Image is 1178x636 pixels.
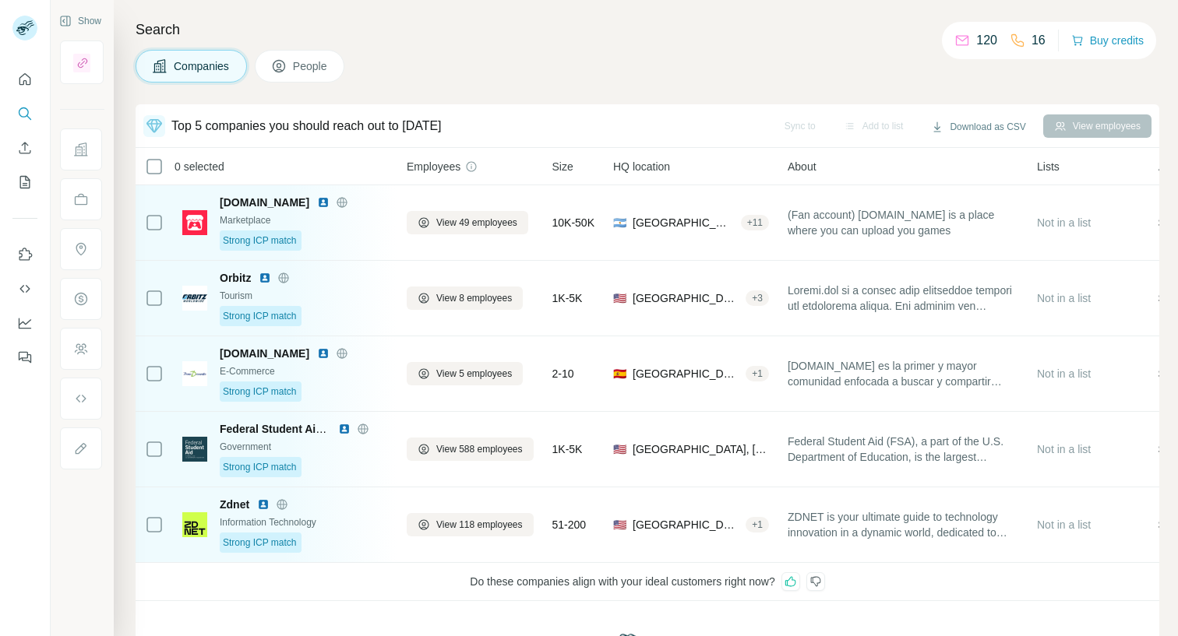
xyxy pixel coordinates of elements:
span: Strong ICP match [223,536,297,550]
span: Not in a list [1037,292,1091,304]
span: Zdnet [220,497,249,512]
div: Marketplace [220,213,388,227]
span: Lists [1037,159,1060,174]
span: View 5 employees [436,367,512,381]
span: 10K-50K [552,215,594,230]
span: Federal Student Aid (FSA), a part of the U.S. Department of Education, is the largest provider of... [788,434,1018,465]
button: Search [12,100,37,128]
span: 🇦🇷 [613,215,626,230]
div: + 1 [746,367,769,381]
span: Not in a list [1037,367,1091,380]
p: 16 [1032,31,1046,50]
div: Government [220,440,388,454]
span: Companies [174,58,231,74]
span: View 588 employees [436,442,523,456]
button: Feedback [12,343,37,371]
button: Dashboard [12,309,37,337]
span: Strong ICP match [223,309,297,323]
span: Federal Student Aid an Office of the U.S. Department of Education [220,423,562,435]
span: Employees [407,159,460,174]
div: + 1 [746,518,769,532]
img: LinkedIn logo [257,498,270,511]
span: [DOMAIN_NAME] [220,195,309,210]
button: View 118 employees [407,513,534,536]
span: View 118 employees [436,518,523,532]
img: Logo of Zdnet [182,512,207,537]
span: [DOMAIN_NAME] [220,346,309,361]
img: LinkedIn logo [317,196,330,209]
span: Not in a list [1037,216,1091,229]
span: 🇺🇸 [613,517,626,532]
span: 51-200 [552,517,587,532]
span: 1K-5K [552,441,583,457]
span: 2-10 [552,366,574,381]
div: + 3 [746,291,769,305]
button: View 8 employees [407,286,523,310]
img: LinkedIn logo [259,272,271,284]
span: HQ location [613,159,670,174]
span: [GEOGRAPHIC_DATA], [US_STATE] [633,517,739,532]
span: 1K-5K [552,290,583,306]
span: 🇺🇸 [613,290,626,306]
span: ZDNET is your ultimate guide to technology innovation in a dynamic world, dedicated to helping yo... [788,509,1018,540]
button: Download as CSV [920,115,1036,139]
span: 🇺🇸 [613,441,626,457]
img: Logo of Orbitz [182,286,207,311]
span: Strong ICP match [223,234,297,248]
span: Strong ICP match [223,460,297,474]
img: Logo of itch.io [182,210,207,235]
button: View 49 employees [407,211,528,234]
span: Size [552,159,573,174]
div: + 11 [741,216,769,230]
img: LinkedIn logo [317,347,330,360]
span: View 49 employees [436,216,517,230]
span: Strong ICP match [223,385,297,399]
button: View 588 employees [407,437,534,461]
button: View 5 employees [407,362,523,385]
button: Show [48,9,112,33]
span: View 8 employees [436,291,512,305]
button: Buy credits [1071,30,1144,51]
button: My lists [12,168,37,196]
button: Quick start [12,65,37,93]
img: Logo of promodescuentos.com [182,361,207,386]
span: (Fan account) [DOMAIN_NAME] is a place where you can upload you games [788,207,1018,238]
span: Orbitz [220,270,251,286]
span: [DOMAIN_NAME] es la primer y mayor comunidad enfocada a buscar y compartir ofertas en [GEOGRAPHIC... [788,358,1018,389]
span: [GEOGRAPHIC_DATA], [US_STATE] [633,290,739,306]
div: Tourism [220,289,388,303]
span: About [788,159,816,174]
div: Information Technology [220,515,388,529]
span: [GEOGRAPHIC_DATA], [GEOGRAPHIC_DATA]|[GEOGRAPHIC_DATA] [633,366,739,381]
button: Enrich CSV [12,134,37,162]
p: 120 [976,31,997,50]
span: [GEOGRAPHIC_DATA] [633,215,735,230]
div: E-Commerce [220,364,388,378]
span: 🇪🇸 [613,366,626,381]
div: Top 5 companies you should reach out to [DATE] [171,117,442,135]
span: Not in a list [1037,443,1091,455]
span: [GEOGRAPHIC_DATA], [US_STATE] [633,441,769,457]
span: People [293,58,329,74]
button: Use Surfe API [12,275,37,303]
span: Not in a list [1037,518,1091,531]
img: LinkedIn logo [338,423,351,435]
span: Loremi.dol si a consec adip elitseddoe tempori utl etdolorema aliqua. Eni adminim ven quisnostru ... [788,283,1018,314]
img: Logo of Federal Student Aid an Office of the U.S. Department of Education [182,437,207,462]
h4: Search [136,19,1159,40]
div: Do these companies align with your ideal customers right now? [136,563,1159,601]
button: Use Surfe on LinkedIn [12,241,37,269]
span: 0 selected [175,159,224,174]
